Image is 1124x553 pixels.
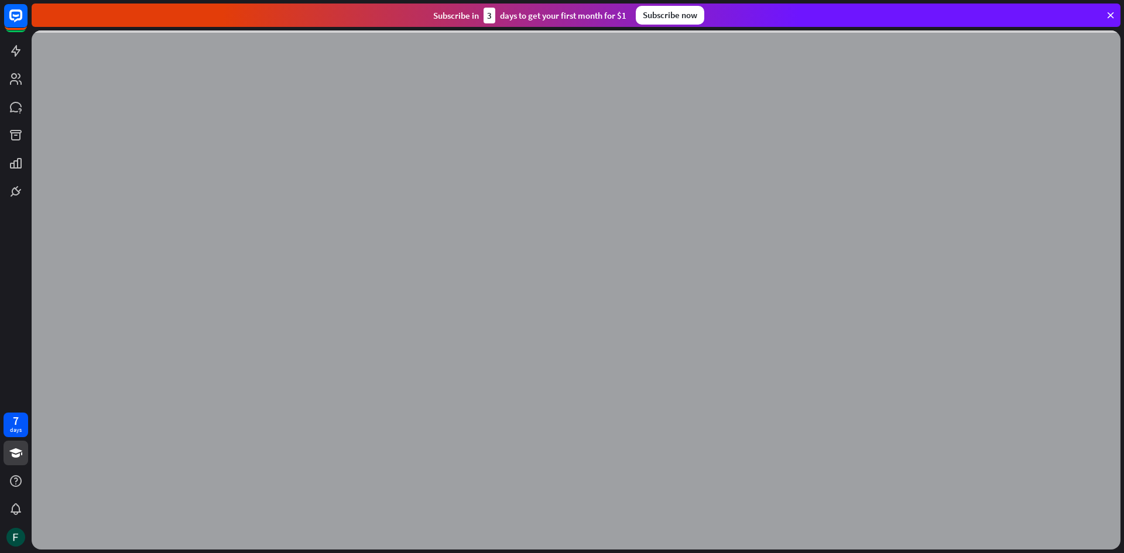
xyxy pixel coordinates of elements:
[636,6,704,25] div: Subscribe now
[484,8,495,23] div: 3
[13,415,19,426] div: 7
[4,413,28,437] a: 7 days
[433,8,626,23] div: Subscribe in days to get your first month for $1
[10,426,22,434] div: days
